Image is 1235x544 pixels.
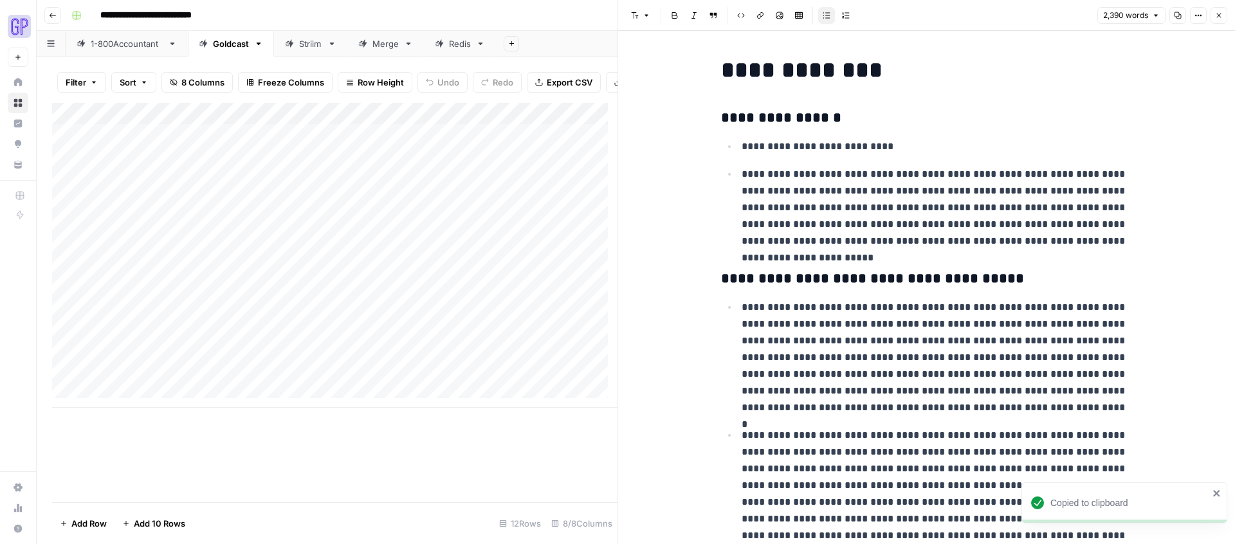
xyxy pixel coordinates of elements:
[1050,496,1209,509] div: Copied to clipboard
[111,72,156,93] button: Sort
[299,37,322,50] div: Striim
[1103,10,1148,21] span: 2,390 words
[66,31,188,57] a: 1-800Accountant
[258,76,324,89] span: Freeze Columns
[494,513,546,534] div: 12 Rows
[417,72,468,93] button: Undo
[71,517,107,530] span: Add Row
[8,477,28,498] a: Settings
[161,72,233,93] button: 8 Columns
[8,93,28,113] a: Browse
[8,134,28,154] a: Opportunities
[372,37,399,50] div: Merge
[134,517,185,530] span: Add 10 Rows
[57,72,106,93] button: Filter
[8,154,28,175] a: Your Data
[238,72,333,93] button: Freeze Columns
[8,518,28,539] button: Help + Support
[91,37,163,50] div: 1-800Accountant
[213,37,249,50] div: Goldcast
[358,76,404,89] span: Row Height
[527,72,601,93] button: Export CSV
[120,76,136,89] span: Sort
[347,31,424,57] a: Merge
[546,513,617,534] div: 8/8 Columns
[338,72,412,93] button: Row Height
[8,10,28,42] button: Workspace: Growth Plays
[547,76,592,89] span: Export CSV
[1212,488,1221,498] button: close
[66,76,86,89] span: Filter
[1097,7,1166,24] button: 2,390 words
[449,37,471,50] div: Redis
[181,76,224,89] span: 8 Columns
[8,113,28,134] a: Insights
[8,72,28,93] a: Home
[52,513,114,534] button: Add Row
[8,15,31,38] img: Growth Plays Logo
[188,31,274,57] a: Goldcast
[424,31,496,57] a: Redis
[274,31,347,57] a: Striim
[114,513,193,534] button: Add 10 Rows
[8,498,28,518] a: Usage
[473,72,522,93] button: Redo
[437,76,459,89] span: Undo
[493,76,513,89] span: Redo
